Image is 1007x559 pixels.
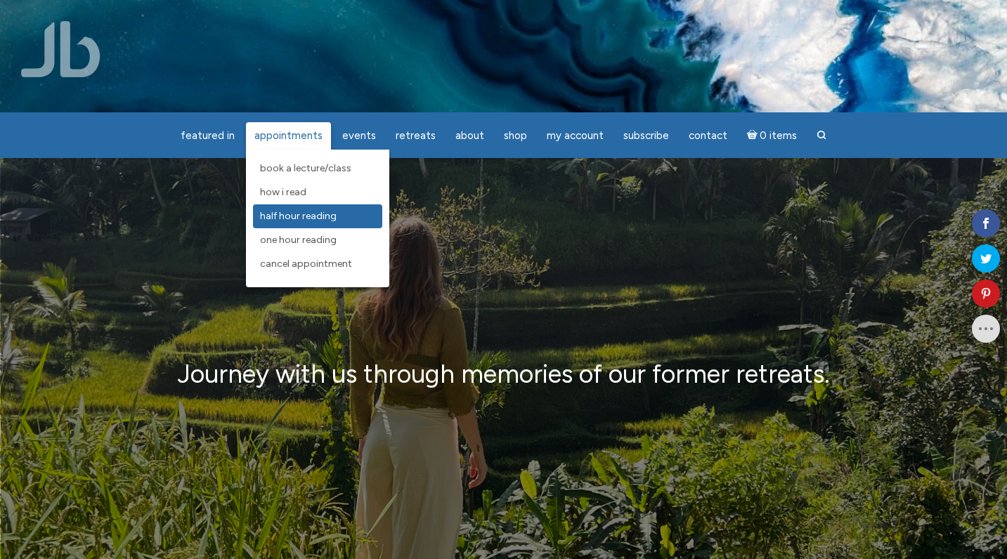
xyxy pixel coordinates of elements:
a: Retreats [387,122,444,150]
span: 0 [977,187,1000,199]
a: Cart0 items [739,121,806,150]
a: One Hour Reading [253,228,382,252]
span: Shop [504,129,527,142]
span: One Hour Reading [260,234,337,246]
span: Shares [977,199,1000,206]
a: Shop [495,122,535,150]
p: Journey with us through memories of our former retreats. [51,357,957,392]
a: Half Hour Reading [253,204,382,228]
span: Events [342,129,376,142]
span: How I Read [260,186,306,198]
span: 0 items [760,131,797,141]
span: Appointments [254,129,323,142]
img: Jamie Butler. The Everyday Medium [21,21,100,77]
a: Events [334,122,384,150]
span: Retreats [396,129,436,142]
a: Appointments [246,122,331,150]
a: How I Read [253,180,382,204]
span: Subscribe [623,129,669,142]
span: About [455,129,484,142]
a: About [447,122,493,150]
a: My Account [538,122,612,150]
a: Cancel Appointment [253,252,382,276]
span: Contact [689,129,727,142]
a: Subscribe [615,122,677,150]
a: Book a Lecture/Class [253,157,382,180]
span: My Account [547,129,604,142]
span: Book a Lecture/Class [260,162,351,174]
i: Cart [747,129,760,142]
span: featured in [181,129,235,142]
a: Contact [680,122,736,150]
span: Half Hour Reading [260,210,337,222]
a: featured in [172,122,243,150]
span: Cancel Appointment [260,258,352,270]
